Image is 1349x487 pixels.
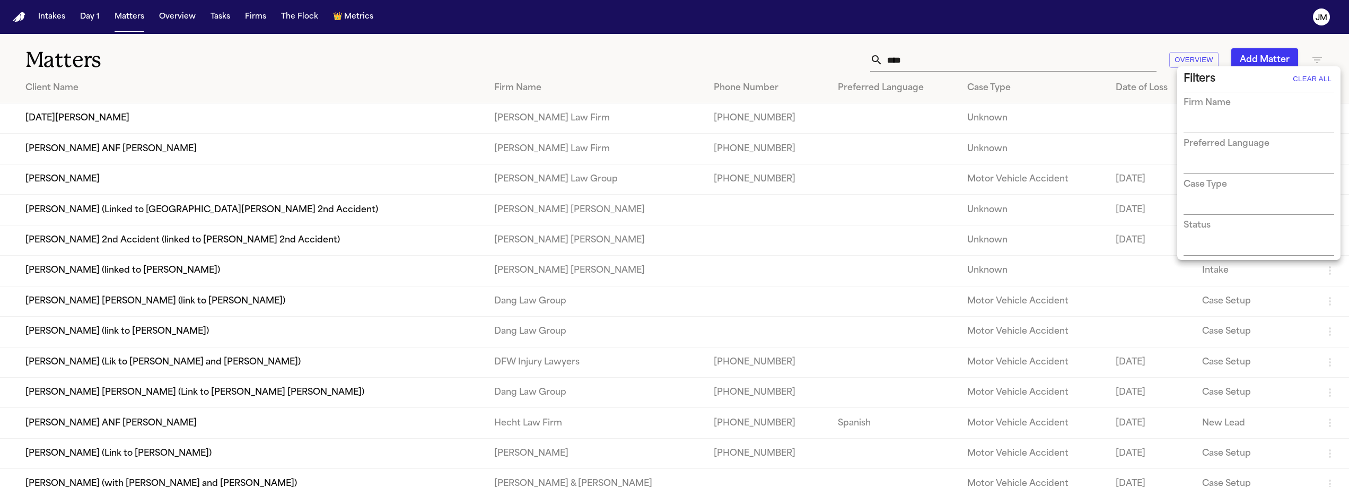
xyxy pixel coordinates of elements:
h3: Status [1184,219,1211,232]
button: Open [1333,165,1335,167]
button: Open [1333,124,1335,126]
h3: Case Type [1184,178,1227,191]
button: Open [1333,206,1335,208]
h2: Filters [1184,71,1215,88]
h3: Firm Name [1184,97,1231,109]
button: Clear All [1290,71,1334,88]
h3: Preferred Language [1184,137,1269,150]
button: Open [1333,247,1335,249]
